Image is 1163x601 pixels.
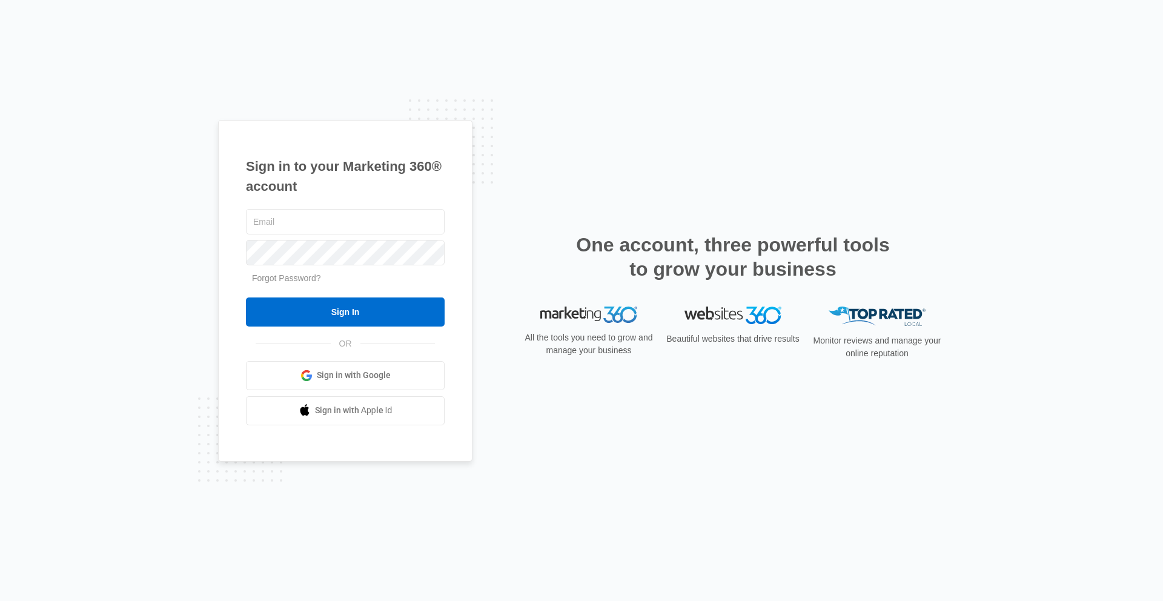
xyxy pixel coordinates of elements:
[246,209,445,234] input: Email
[246,396,445,425] a: Sign in with Apple Id
[540,307,637,324] img: Marketing 360
[521,331,657,357] p: All the tools you need to grow and manage your business
[252,273,321,283] a: Forgot Password?
[829,307,926,327] img: Top Rated Local
[572,233,893,281] h2: One account, three powerful tools to grow your business
[317,369,391,382] span: Sign in with Google
[684,307,781,324] img: Websites 360
[809,334,945,360] p: Monitor reviews and manage your online reputation
[246,297,445,327] input: Sign In
[315,404,393,417] span: Sign in with Apple Id
[246,361,445,390] a: Sign in with Google
[246,156,445,196] h1: Sign in to your Marketing 360® account
[665,333,801,345] p: Beautiful websites that drive results
[331,337,360,350] span: OR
